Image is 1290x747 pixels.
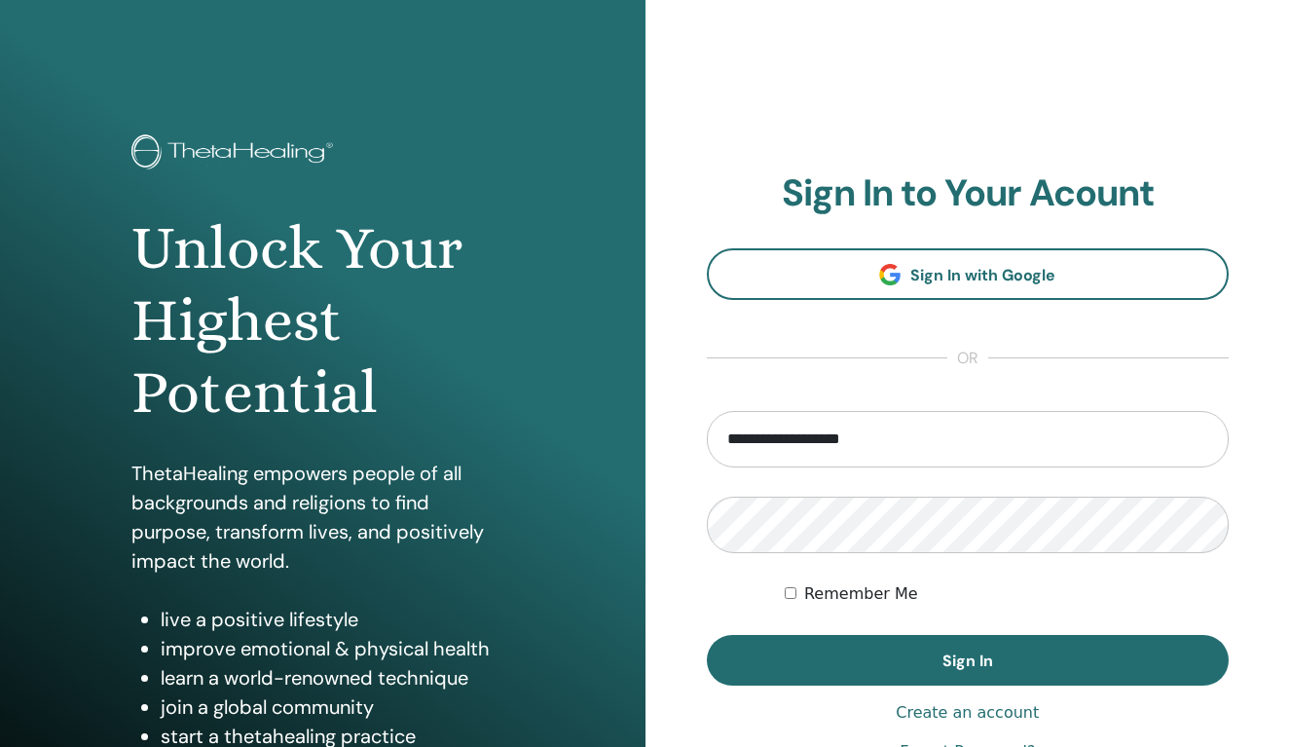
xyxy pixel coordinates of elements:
a: Create an account [896,701,1039,725]
li: join a global community [161,692,513,722]
span: Sign In with Google [910,265,1055,285]
label: Remember Me [804,582,918,606]
span: or [947,347,988,370]
div: Keep me authenticated indefinitely or until I manually logout [785,582,1229,606]
a: Sign In with Google [707,248,1230,300]
li: live a positive lifestyle [161,605,513,634]
span: Sign In [942,651,993,671]
button: Sign In [707,635,1230,686]
li: improve emotional & physical health [161,634,513,663]
li: learn a world-renowned technique [161,663,513,692]
h1: Unlock Your Highest Potential [131,212,513,430]
p: ThetaHealing empowers people of all backgrounds and religions to find purpose, transform lives, a... [131,459,513,576]
h2: Sign In to Your Acount [707,171,1230,216]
